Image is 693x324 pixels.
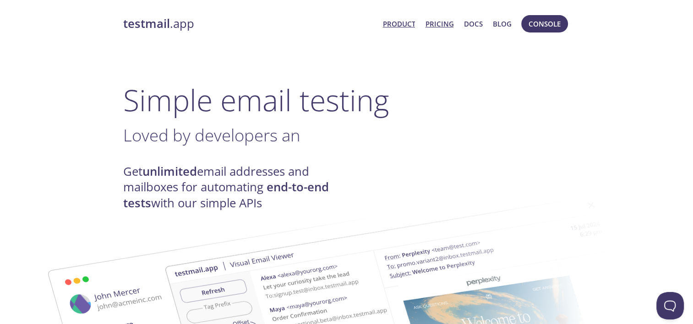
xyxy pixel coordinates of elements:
[656,292,684,319] iframe: Help Scout Beacon - Open
[521,15,568,32] button: Console
[142,163,197,179] strong: unlimited
[425,18,453,30] a: Pricing
[464,18,483,30] a: Docs
[382,18,415,30] a: Product
[123,179,329,211] strong: end-to-end tests
[123,164,347,211] h4: Get email addresses and mailboxes for automating with our simple APIs
[123,16,376,32] a: testmail.app
[529,18,561,30] span: Console
[123,124,300,146] span: Loved by developers an
[123,16,170,32] strong: testmail
[123,82,570,118] h1: Simple email testing
[493,18,512,30] a: Blog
